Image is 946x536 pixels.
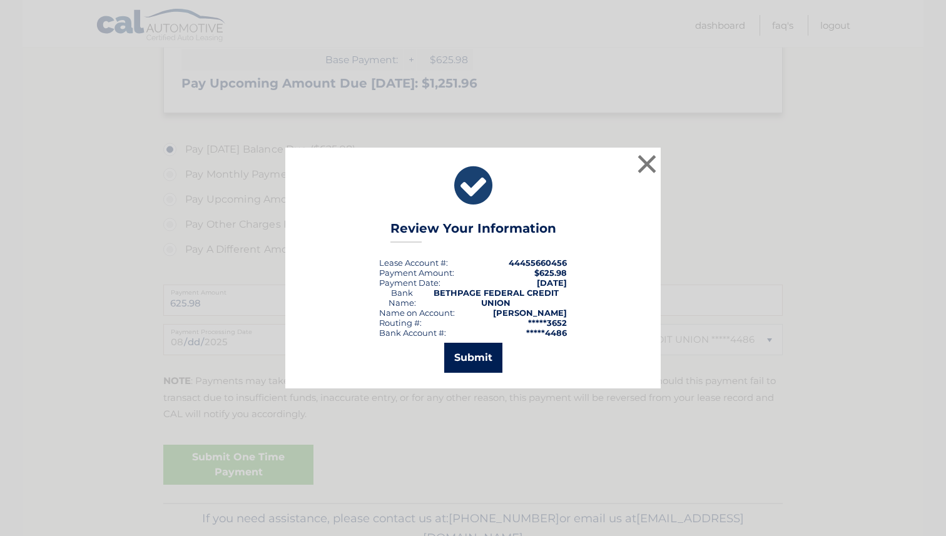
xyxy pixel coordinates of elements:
[537,278,567,288] span: [DATE]
[534,268,567,278] span: $625.98
[379,278,440,288] div: :
[379,318,422,328] div: Routing #:
[379,268,454,278] div: Payment Amount:
[493,308,567,318] strong: [PERSON_NAME]
[379,288,425,308] div: Bank Name:
[390,221,556,243] h3: Review Your Information
[509,258,567,268] strong: 44455660456
[444,343,502,373] button: Submit
[379,308,455,318] div: Name on Account:
[379,278,439,288] span: Payment Date
[434,288,559,308] strong: BETHPAGE FEDERAL CREDIT UNION
[379,328,446,338] div: Bank Account #:
[379,258,448,268] div: Lease Account #:
[634,151,659,176] button: ×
